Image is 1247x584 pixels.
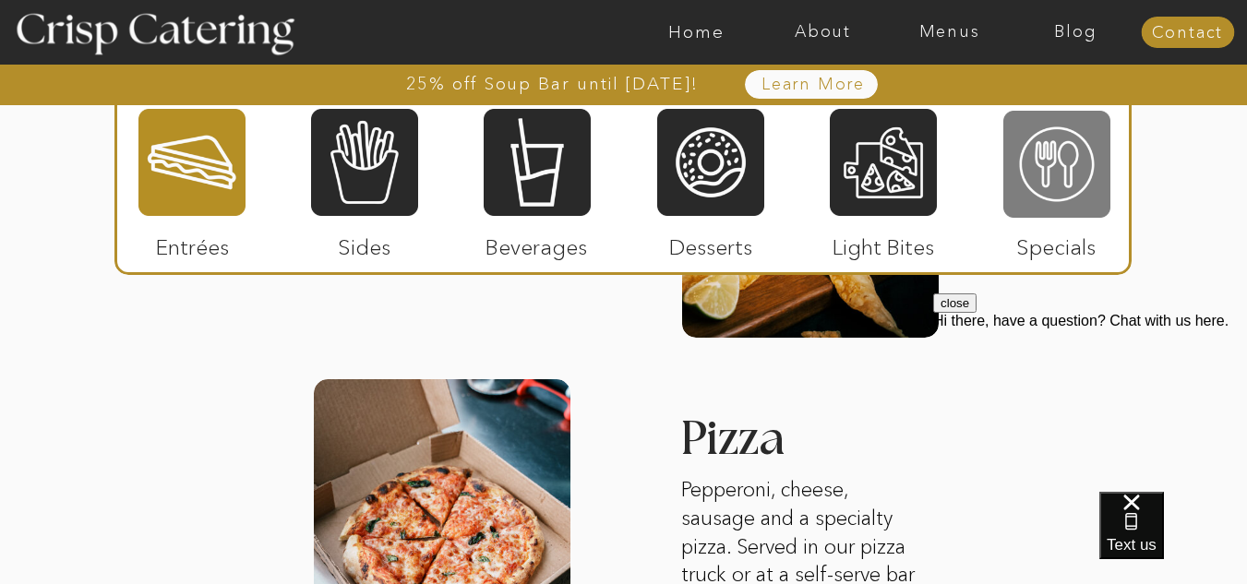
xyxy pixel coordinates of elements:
p: Specials [995,216,1118,269]
a: Contact [1141,24,1234,42]
a: Blog [1013,23,1139,42]
a: 25% off Soup Bar until [DATE]! [340,75,765,93]
iframe: podium webchat widget bubble [1099,492,1247,584]
p: Entrées [131,216,254,269]
p: Light Bites [822,216,945,269]
p: Desserts [650,216,773,269]
p: Sides [303,216,426,269]
a: Menus [886,23,1013,42]
iframe: podium webchat widget prompt [933,293,1247,515]
a: Home [633,23,760,42]
a: About [760,23,886,42]
p: Beverages [475,216,598,269]
a: Learn More [719,76,908,94]
h3: Pizza [680,415,872,469]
